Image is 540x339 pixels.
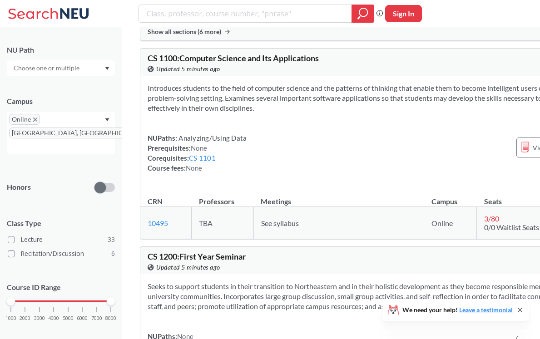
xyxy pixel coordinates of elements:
[7,112,115,154] div: OnlineX to remove pill[GEOGRAPHIC_DATA], [GEOGRAPHIC_DATA]X to remove pillDropdown arrow
[352,5,374,23] div: magnifying glass
[5,316,16,321] span: 1000
[402,307,513,313] span: We need your help!
[7,182,31,192] p: Honors
[20,316,30,321] span: 2000
[148,28,221,36] span: Show all sections (6 more)
[261,219,299,227] span: See syllabus
[385,5,422,22] button: Sign In
[48,316,59,321] span: 4000
[7,218,115,228] span: Class Type
[108,235,115,245] span: 33
[105,67,109,70] svg: Dropdown arrow
[63,316,74,321] span: 5000
[156,262,220,272] span: Updated 5 minutes ago
[424,207,477,239] td: Online
[105,316,116,321] span: 8000
[34,316,45,321] span: 3000
[77,316,88,321] span: 6000
[7,282,115,293] p: Course ID Range
[484,223,539,231] span: 0/0 Waitlist Seats
[156,64,220,74] span: Updated 5 minutes ago
[148,219,168,227] a: 10495
[357,7,368,20] svg: magnifying glass
[148,251,246,261] span: CS 1200 : First Year Seminar
[253,187,424,207] th: Meetings
[186,164,202,172] span: None
[148,197,163,206] div: CRN
[9,128,154,138] span: [GEOGRAPHIC_DATA], [GEOGRAPHIC_DATA]X to remove pill
[8,248,115,260] label: Recitation/Discussion
[148,133,247,173] div: NUPaths: Prerequisites: Corequisites: Course fees:
[177,134,247,142] span: Analyzing/Using Data
[424,187,477,207] th: Campus
[459,306,513,314] a: Leave a testimonial
[33,118,37,122] svg: X to remove pill
[91,316,102,321] span: 7000
[105,118,109,122] svg: Dropdown arrow
[484,214,499,223] span: 3 / 80
[192,207,254,239] td: TBA
[192,187,254,207] th: Professors
[148,53,319,63] span: CS 1100 : Computer Science and Its Applications
[9,114,40,125] span: OnlineX to remove pill
[7,96,115,106] div: Campus
[9,63,85,74] input: Choose one or multiple
[191,144,207,152] span: None
[7,45,115,55] div: NU Path
[111,249,115,259] span: 6
[146,6,345,21] input: Class, professor, course number, "phrase"
[8,234,115,246] label: Lecture
[189,154,216,162] a: CS 1101
[7,60,115,76] div: Dropdown arrow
